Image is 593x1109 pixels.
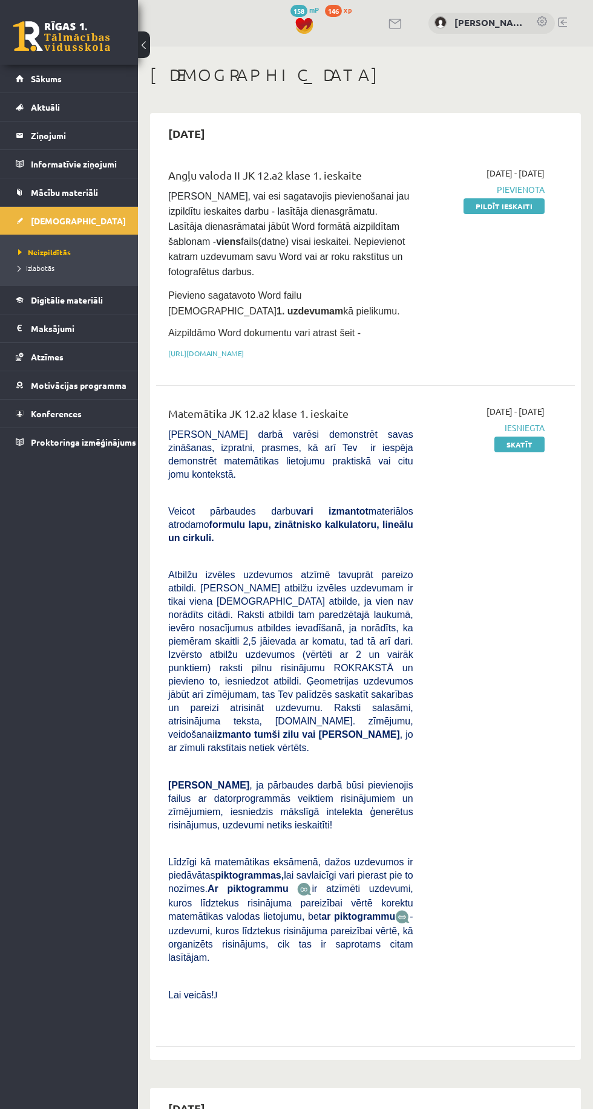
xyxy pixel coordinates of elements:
[31,314,123,342] legend: Maksājumi
[16,65,123,93] a: Sākums
[16,428,123,456] a: Proktoringa izmēģinājums
[31,437,136,447] span: Proktoringa izmēģinājums
[395,910,410,924] img: wKvN42sLe3LLwAAAABJRU5ErkJggg==
[31,187,98,198] span: Mācību materiāli
[168,191,412,277] span: [PERSON_NAME], vai esi sagatavojis pievienošanai jau izpildītu ieskaites darbu - lasītāja dienasg...
[18,263,54,273] span: Izlabotās
[168,519,413,543] b: formulu lapu, zinātnisko kalkulatoru, lineālu un cirkuli.
[168,290,400,316] span: Pievieno sagatavoto Word failu [DEMOGRAPHIC_DATA] kā pielikumu.
[168,857,413,894] span: Līdzīgi kā matemātikas eksāmenā, dažos uzdevumos ir piedāvātas lai savlaicīgi vari pierast pie to...
[16,207,123,235] a: [DEMOGRAPHIC_DATA]
[487,167,545,180] span: [DATE] - [DATE]
[431,421,545,434] span: Iesniegta
[31,102,60,112] span: Aktuāli
[150,65,581,85] h1: [DEMOGRAPHIC_DATA]
[168,780,249,790] span: [PERSON_NAME]
[168,429,413,480] span: [PERSON_NAME] darbā varēsi demonstrēt savas zināšanas, izpratni, prasmes, kā arī Tev ir iespēja d...
[290,5,319,15] a: 158 mP
[296,506,369,516] b: vari izmantot
[454,16,524,30] a: [PERSON_NAME]
[31,408,82,419] span: Konferences
[168,780,413,830] span: , ja pārbaudes darbā būsi pievienojis failus ar datorprogrammās veiktiem risinājumiem un zīmējumi...
[168,506,413,543] span: Veicot pārbaudes darbu materiālos atrodamo
[156,119,217,148] h2: [DATE]
[16,93,123,121] a: Aktuāli
[31,215,126,226] span: [DEMOGRAPHIC_DATA]
[16,343,123,371] a: Atzīmes
[16,371,123,399] a: Motivācijas programma
[494,437,545,452] a: Skatīt
[297,882,312,896] img: JfuEzvunn4EvwAAAAASUVORK5CYII=
[344,5,352,15] span: xp
[168,348,244,358] a: [URL][DOMAIN_NAME]
[277,306,343,316] strong: 1. uzdevumam
[325,5,358,15] a: 146 xp
[168,167,413,189] div: Angļu valoda II JK 12.a2 klase 1. ieskaite
[31,351,64,362] span: Atzīmes
[168,328,361,338] span: Aizpildāmo Word dokumentu vari atrast šeit -
[487,405,545,418] span: [DATE] - [DATE]
[16,122,123,149] a: Ziņojumi
[325,5,342,17] span: 146
[16,178,123,206] a: Mācību materiāli
[16,286,123,314] a: Digitālie materiāli
[16,314,123,342] a: Maksājumi
[16,150,123,178] a: Informatīvie ziņojumi
[16,400,123,428] a: Konferences
[464,198,545,214] a: Pildīt ieskaiti
[168,405,413,428] div: Matemātika JK 12.a2 klase 1. ieskaite
[215,870,284,880] b: piktogrammas,
[321,911,395,922] b: ar piktogrammu
[290,5,307,17] span: 158
[215,729,251,740] b: izmanto
[31,122,123,149] legend: Ziņojumi
[434,16,447,28] img: Zlata Zima
[31,380,126,391] span: Motivācijas programma
[168,990,214,1000] span: Lai veicās!
[31,294,103,305] span: Digitālie materiāli
[254,729,400,740] b: tumši zilu vai [PERSON_NAME]
[214,990,218,1000] span: J
[216,236,241,247] strong: viens
[208,883,289,894] b: Ar piktogrammu
[18,247,126,258] a: Neizpildītās
[31,73,62,84] span: Sākums
[309,5,319,15] span: mP
[168,570,413,753] span: Atbilžu izvēles uzdevumos atzīmē tavuprāt pareizo atbildi. [PERSON_NAME] atbilžu izvēles uzdevuma...
[431,183,545,196] span: Pievienota
[168,883,413,922] span: ir atzīmēti uzdevumi, kuros līdztekus risinājuma pareizībai vērtē korektu matemātikas valodas lie...
[18,247,71,257] span: Neizpildītās
[18,262,126,273] a: Izlabotās
[13,21,110,51] a: Rīgas 1. Tālmācības vidusskola
[31,150,123,178] legend: Informatīvie ziņojumi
